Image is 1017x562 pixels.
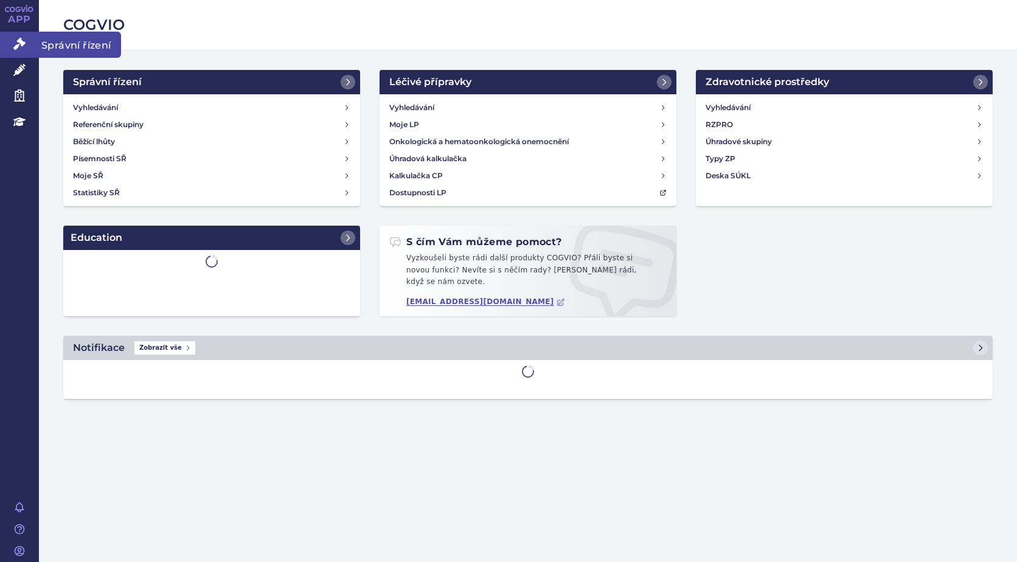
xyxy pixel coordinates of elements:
a: Léčivé přípravky [380,70,676,94]
h4: Písemnosti SŘ [73,153,127,165]
h4: Úhradová kalkulačka [389,153,467,165]
h4: Dostupnosti LP [389,187,446,199]
h4: Moje SŘ [73,170,103,182]
h4: Úhradové skupiny [706,136,772,148]
a: Kalkulačka CP [384,167,672,184]
a: RZPRO [701,116,988,133]
a: Education [63,226,360,250]
p: Vyzkoušeli byste rádi další produkty COGVIO? Přáli byste si novou funkci? Nevíte si s něčím rady?... [389,252,667,293]
h4: Běžící lhůty [73,136,115,148]
h4: Referenční skupiny [73,119,144,131]
a: Vyhledávání [68,99,355,116]
a: Úhradové skupiny [701,133,988,150]
a: [EMAIL_ADDRESS][DOMAIN_NAME] [406,297,565,307]
h4: Moje LP [389,119,419,131]
h4: Onkologická a hematoonkologická onemocnění [389,136,569,148]
h4: Statistiky SŘ [73,187,120,199]
a: Vyhledávání [384,99,672,116]
a: Písemnosti SŘ [68,150,355,167]
h2: Léčivé přípravky [389,75,471,89]
h2: Education [71,231,122,245]
h2: Zdravotnické prostředky [706,75,829,89]
h4: Vyhledávání [389,102,434,114]
a: Dostupnosti LP [384,184,672,201]
a: Zdravotnické prostředky [696,70,993,94]
h4: Vyhledávání [706,102,751,114]
h2: COGVIO [63,15,993,35]
a: Správní řízení [63,70,360,94]
a: Statistiky SŘ [68,184,355,201]
a: Referenční skupiny [68,116,355,133]
span: Správní řízení [39,32,121,57]
h2: Notifikace [73,341,125,355]
h4: Vyhledávání [73,102,118,114]
h2: S čím Vám můžeme pomoct? [389,235,562,249]
a: Běžící lhůty [68,133,355,150]
a: Moje SŘ [68,167,355,184]
a: Deska SÚKL [701,167,988,184]
h4: Typy ZP [706,153,735,165]
a: Typy ZP [701,150,988,167]
h2: Správní řízení [73,75,142,89]
a: Onkologická a hematoonkologická onemocnění [384,133,672,150]
a: NotifikaceZobrazit vše [63,336,993,360]
h4: RZPRO [706,119,733,131]
span: Zobrazit vše [134,341,195,355]
a: Úhradová kalkulačka [384,150,672,167]
h4: Kalkulačka CP [389,170,443,182]
a: Vyhledávání [701,99,988,116]
a: Moje LP [384,116,672,133]
h4: Deska SÚKL [706,170,751,182]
